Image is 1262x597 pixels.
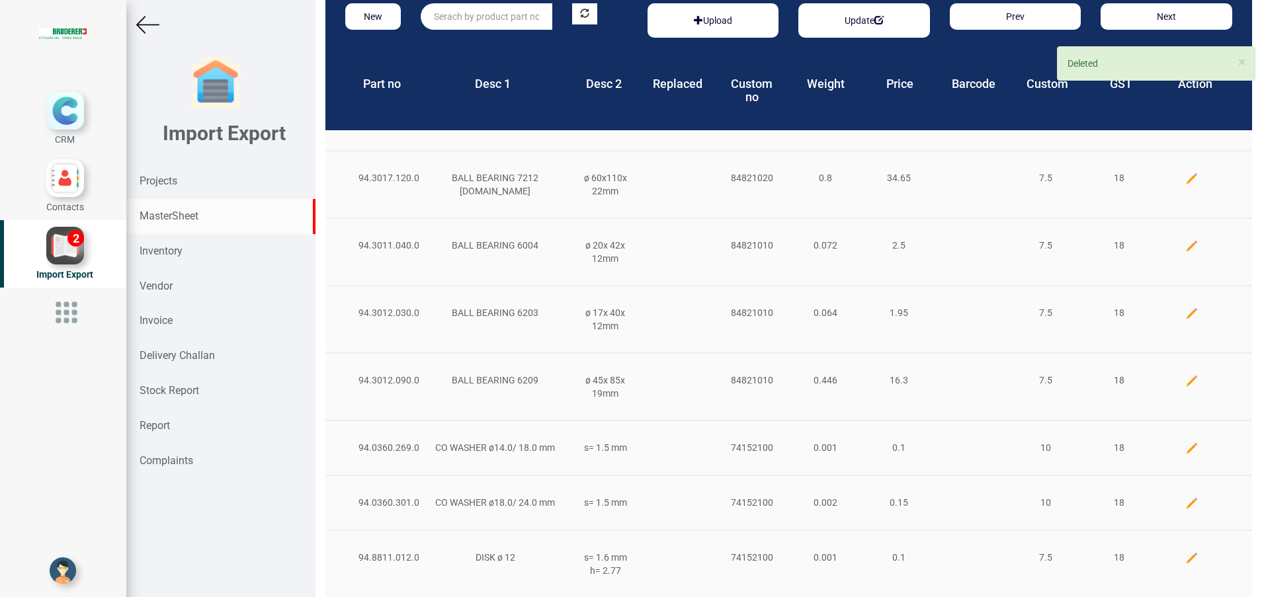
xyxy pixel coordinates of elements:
[788,239,862,252] div: 0.072
[1009,496,1082,509] div: 10
[950,3,1081,30] button: Prev
[862,374,935,387] div: 16.3
[577,77,631,91] h4: Desc 2
[1082,441,1156,454] div: 18
[422,374,569,387] div: BALL BEARING 6209
[788,171,862,184] div: 0.8
[716,496,789,509] div: 74152100
[1068,58,1098,69] span: Deleted
[872,77,927,91] h4: Price
[862,306,935,319] div: 1.95
[569,551,642,577] div: s= 1.6 mm h= 2.77
[140,245,183,257] strong: Inventory
[716,306,789,319] div: 84821010
[798,3,929,38] div: Basic example
[1185,239,1199,253] img: edit.png
[140,175,177,187] strong: Projects
[1185,307,1199,320] img: edit.png
[1009,551,1082,564] div: 7.5
[862,441,935,454] div: 0.1
[429,77,557,91] h4: Desc 1
[569,239,642,265] div: ø 20x 42x 12mm
[1082,171,1156,184] div: 18
[1009,441,1082,454] div: 10
[422,551,569,564] div: DISK ø 12
[421,3,552,30] input: Serach by product part no
[716,171,789,184] div: 84821020
[569,306,642,333] div: ø 17x 40x 12mm
[686,10,740,31] button: Upload
[349,496,422,509] div: 94.0360.301.0
[569,374,642,400] div: ø 45x 85x 19mm
[422,171,569,198] div: BALL BEARING 7212 [DOMAIN_NAME]
[422,441,569,454] div: CO WASHER ø14.0/ 18.0 mm
[1185,497,1199,510] img: edit.png
[349,551,422,564] div: 94.8811.012.0
[46,202,84,212] span: Contacts
[1082,551,1156,564] div: 18
[788,551,862,564] div: 0.001
[1082,374,1156,387] div: 18
[725,77,779,104] h4: Custom no
[716,239,789,252] div: 84821010
[862,171,935,184] div: 34.65
[140,454,193,467] strong: Complaints
[163,122,286,145] b: Import Export
[36,269,93,280] span: Import Export
[788,496,862,509] div: 0.002
[422,306,569,319] div: BALL BEARING 6203
[862,551,935,564] div: 0.1
[648,3,778,38] div: Basic example
[1009,239,1082,252] div: 7.5
[67,230,84,247] div: 2
[349,306,422,319] div: 94.3012.030.0
[422,239,569,252] div: BALL BEARING 6004
[862,496,935,509] div: 0.15
[1185,374,1199,387] img: edit.png
[1101,3,1232,30] button: Next
[1009,171,1082,184] div: 7.5
[349,239,422,252] div: 94.3011.040.0
[788,374,862,387] div: 0.446
[788,441,862,454] div: 0.001
[1082,496,1156,509] div: 18
[716,441,789,454] div: 74152100
[349,441,422,454] div: 94.0360.269.0
[798,77,853,91] h4: Weight
[140,349,215,362] strong: Delivery Challan
[716,374,789,387] div: 84821010
[1185,172,1199,185] img: edit.png
[140,210,198,222] strong: MasterSheet
[422,496,569,509] div: CO WASHER ø18.0/ 24.0 mm
[140,419,170,432] strong: Report
[140,314,173,327] strong: Invoice
[1185,551,1199,565] img: edit.png
[569,496,642,509] div: s= 1.5 mm
[1082,239,1156,252] div: 18
[349,171,422,184] div: 94.3017.120.0
[55,134,75,145] span: CRM
[355,77,409,91] h4: Part no
[140,280,173,292] strong: Vendor
[1009,306,1082,319] div: 7.5
[788,306,862,319] div: 0.064
[1238,54,1245,70] span: ×
[716,551,789,564] div: 74152100
[569,171,642,198] div: ø 60x110x 22mm
[140,384,199,397] strong: Stock Report
[946,77,1001,91] h4: Barcode
[1082,306,1156,319] div: 18
[345,3,401,30] button: New
[1021,77,1075,91] h4: Custom
[349,374,422,387] div: 94.3012.090.0
[837,10,892,31] button: Update
[1185,442,1199,455] img: edit.png
[189,56,242,109] img: garage-closed.png
[651,77,705,91] h4: Replaced
[862,239,935,252] div: 2.5
[1009,374,1082,387] div: 7.5
[569,441,642,454] div: s= 1.5 mm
